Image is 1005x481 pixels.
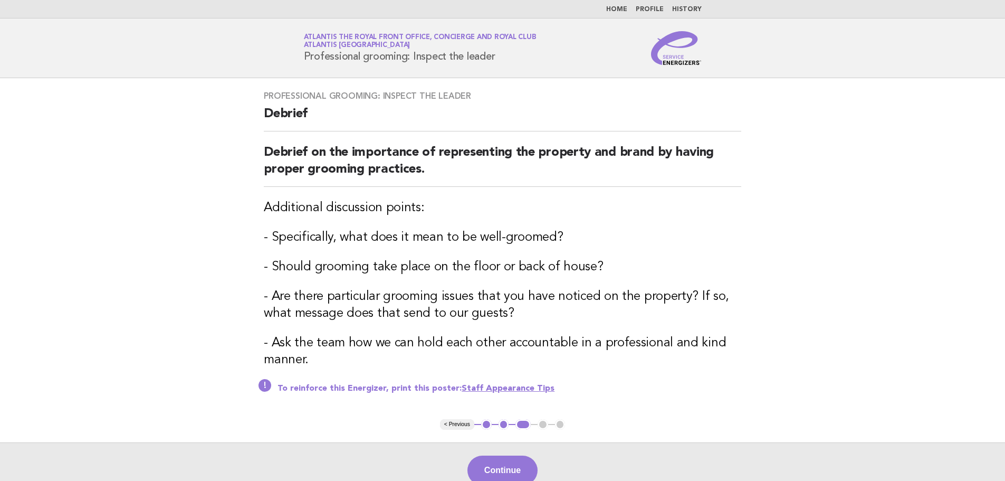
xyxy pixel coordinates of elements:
a: Atlantis The Royal Front Office, Concierge and Royal ClubAtlantis [GEOGRAPHIC_DATA] [304,34,537,49]
h3: - Specifically, what does it mean to be well-groomed? [264,229,741,246]
img: Service Energizers [651,31,702,65]
h3: - Should grooming take place on the floor or back of house? [264,259,741,276]
p: To reinforce this Energizer, print this poster: [277,383,741,394]
a: Home [606,6,627,13]
h3: - Ask the team how we can hold each other accountable in a professional and kind manner. [264,335,741,369]
span: Atlantis [GEOGRAPHIC_DATA] [304,42,410,49]
a: Staff Appearance Tips [462,384,554,393]
button: < Previous [440,419,474,430]
h3: Professional grooming: Inspect the leader [264,91,741,101]
a: Profile [636,6,664,13]
h3: Additional discussion points: [264,200,741,216]
button: 1 [481,419,492,430]
button: 3 [515,419,531,430]
button: 2 [499,419,509,430]
h2: Debrief [264,106,741,131]
h1: Professional grooming: Inspect the leader [304,34,537,62]
h3: - Are there particular grooming issues that you have noticed on the property? If so, what message... [264,288,741,322]
a: History [672,6,702,13]
h2: Debrief on the importance of representing the property and brand by having proper grooming practi... [264,144,741,187]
